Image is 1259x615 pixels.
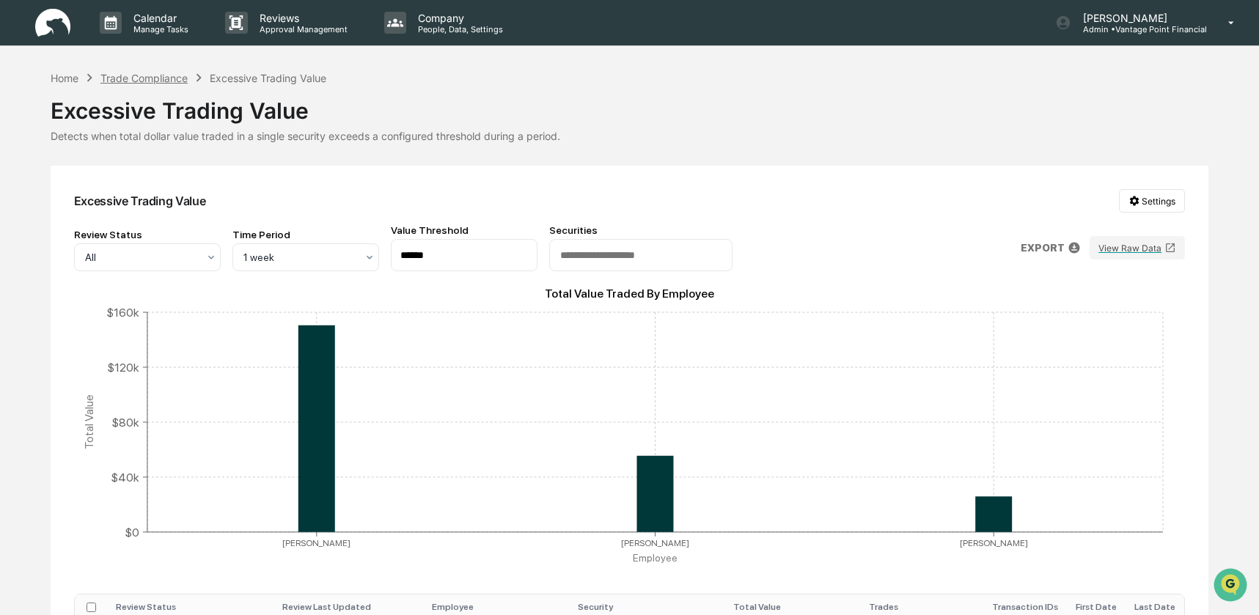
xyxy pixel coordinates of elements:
img: logo [35,9,70,37]
div: Detects when total dollar value traded in a single security exceeds a configured threshold during... [51,130,1209,142]
div: Excessive Trading Value [210,72,326,84]
div: 🔎 [15,214,26,226]
p: Approval Management [248,24,355,34]
button: Start new chat [249,117,267,134]
p: Admin • Vantage Point Financial [1071,24,1207,34]
button: View Raw Data [1090,236,1185,259]
div: Home [51,72,78,84]
div: Excessive Trading Value [51,86,1209,124]
p: Reviews [248,12,355,24]
div: Value Threshold [391,224,537,236]
button: Settings [1119,189,1185,213]
p: People, Data, Settings [406,24,510,34]
text: Total Value Traded By Employee [545,287,714,301]
p: Manage Tasks [122,24,196,34]
a: Powered byPylon [103,248,177,259]
tspan: $120k [107,360,139,374]
tspan: [PERSON_NAME] [621,538,689,548]
p: Company [406,12,510,24]
tspan: Employee [633,552,678,564]
div: 🖐️ [15,186,26,198]
p: How can we help? [15,31,267,54]
tspan: Total Value [81,394,95,449]
div: Trade Compliance [100,72,188,84]
span: Data Lookup [29,213,92,227]
tspan: [PERSON_NAME] [282,538,350,548]
div: We're available if you need us! [50,127,186,139]
div: Time Period [232,229,379,240]
div: Securities [549,224,733,236]
div: Start new chat [50,112,241,127]
a: 🖐️Preclearance [9,179,100,205]
tspan: $160k [106,305,139,319]
p: [PERSON_NAME] [1071,12,1207,24]
tspan: $80k [111,415,139,429]
div: Review Status [74,229,221,240]
img: 1746055101610-c473b297-6a78-478c-a979-82029cc54cd1 [15,112,41,139]
tspan: $40k [111,470,139,484]
tspan: [PERSON_NAME] [960,538,1028,548]
p: EXPORT [1021,242,1065,254]
iframe: Open customer support [1212,567,1252,606]
p: Calendar [122,12,196,24]
a: 🗄️Attestations [100,179,188,205]
a: 🔎Data Lookup [9,207,98,233]
span: Pylon [146,248,177,259]
div: 🗄️ [106,186,118,198]
span: Preclearance [29,185,95,199]
tspan: $0 [125,525,139,539]
span: Attestations [121,185,182,199]
div: Excessive Trading Value [74,194,206,208]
